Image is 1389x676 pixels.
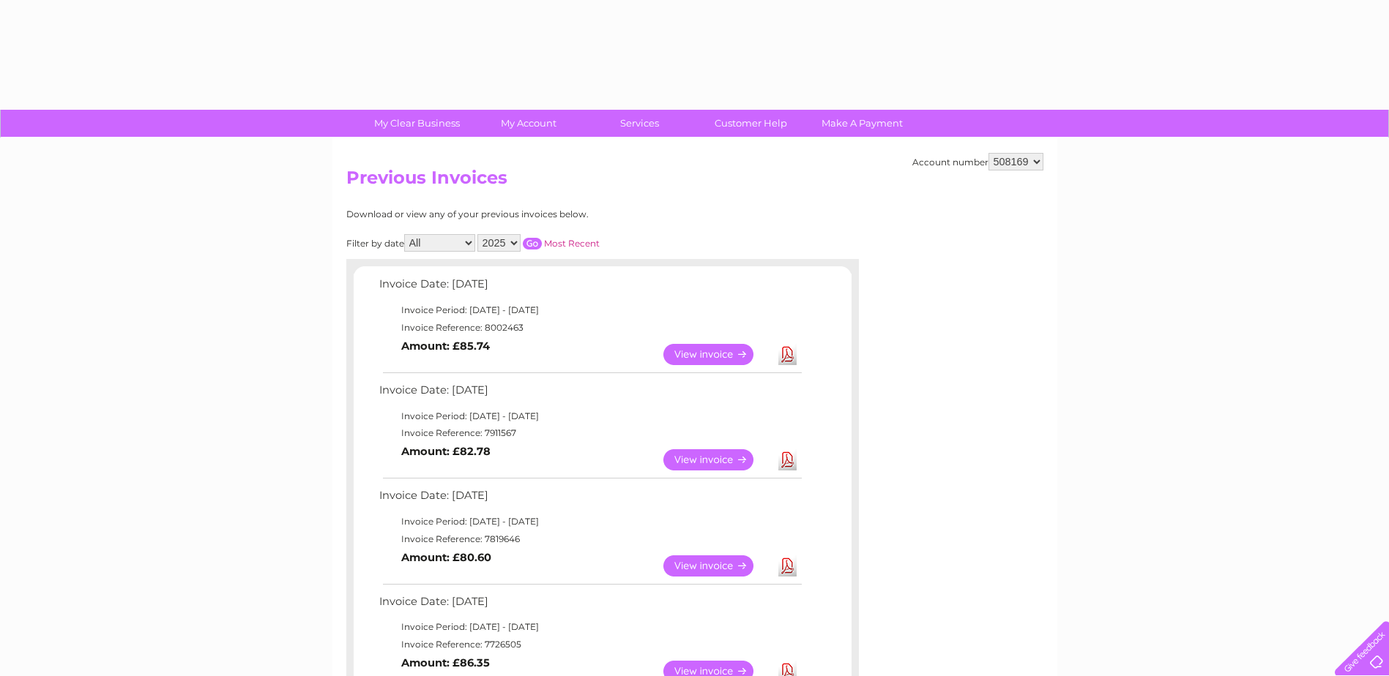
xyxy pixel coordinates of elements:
[376,618,804,636] td: Invoice Period: [DATE] - [DATE]
[401,656,490,669] b: Amount: £86.35
[376,319,804,337] td: Invoice Reference: 8002463
[401,551,491,564] b: Amount: £80.60
[376,636,804,653] td: Invoice Reference: 7726505
[346,234,731,252] div: Filter by date
[376,301,804,319] td: Invoice Period: [DATE] - [DATE]
[376,486,804,513] td: Invoice Date: [DATE]
[357,110,477,137] a: My Clear Business
[912,153,1043,170] div: Account number
[778,344,797,365] a: Download
[663,344,771,365] a: View
[376,530,804,548] td: Invoice Reference: 7819646
[346,209,731,219] div: Download or view any of your previous invoices below.
[579,110,700,137] a: Services
[663,449,771,470] a: View
[376,274,804,301] td: Invoice Date: [DATE]
[376,424,804,442] td: Invoice Reference: 7911567
[401,339,490,353] b: Amount: £85.74
[802,110,923,137] a: Make A Payment
[778,449,797,470] a: Download
[663,555,771,577] a: View
[376,513,804,530] td: Invoice Period: [DATE] - [DATE]
[376,380,804,408] td: Invoice Date: [DATE]
[376,592,804,619] td: Invoice Date: [DATE]
[544,238,600,249] a: Most Recent
[778,555,797,577] a: Download
[690,110,811,137] a: Customer Help
[401,445,491,458] b: Amount: £82.78
[346,168,1043,195] h2: Previous Invoices
[468,110,589,137] a: My Account
[376,408,804,425] td: Invoice Period: [DATE] - [DATE]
